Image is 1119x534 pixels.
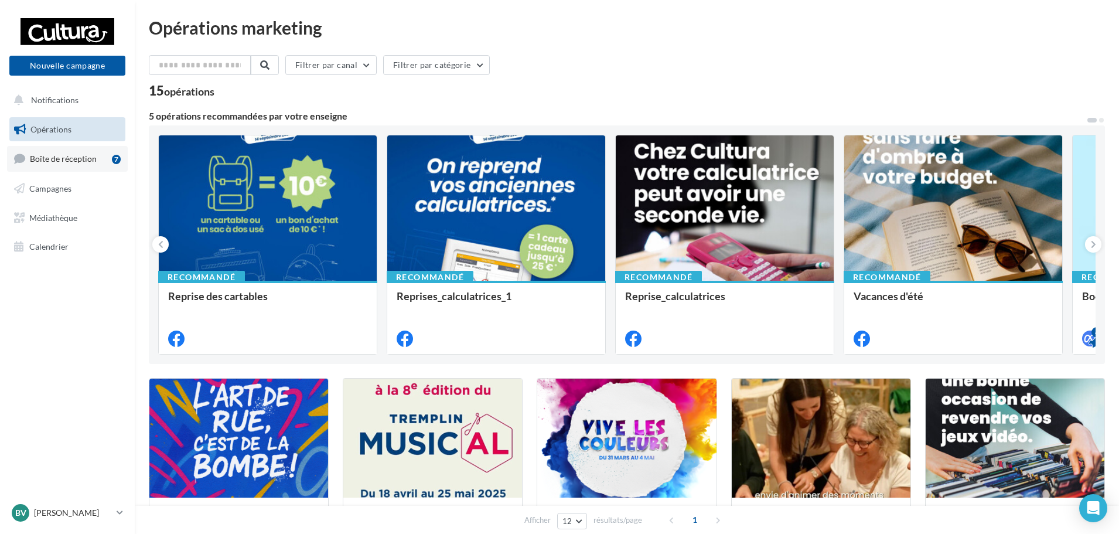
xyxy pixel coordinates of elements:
[9,56,125,76] button: Nouvelle campagne
[285,55,377,75] button: Filtrer par canal
[31,95,79,105] span: Notifications
[30,124,71,134] span: Opérations
[9,502,125,524] a: BV [PERSON_NAME]
[168,290,367,314] div: Reprise des cartables
[387,271,473,284] div: Recommandé
[158,271,245,284] div: Recommandé
[30,154,97,164] span: Boîte de réception
[149,19,1105,36] div: Opérations marketing
[29,212,77,222] span: Médiathèque
[524,515,551,526] span: Afficher
[685,511,704,529] span: 1
[1079,494,1107,522] div: Open Intercom Messenger
[164,86,214,97] div: opérations
[15,507,26,519] span: BV
[844,271,930,284] div: Recommandé
[1091,327,1102,338] div: 4
[29,183,71,193] span: Campagnes
[7,176,128,201] a: Campagnes
[593,515,642,526] span: résultats/page
[625,290,824,314] div: Reprise_calculatrices
[7,88,123,113] button: Notifications
[112,155,121,164] div: 7
[562,516,572,526] span: 12
[397,290,596,314] div: Reprises_calculatrices_1
[383,55,490,75] button: Filtrer par catégorie
[29,242,69,251] span: Calendrier
[34,507,112,519] p: [PERSON_NAME]
[7,146,128,171] a: Boîte de réception7
[557,513,587,529] button: 12
[854,290,1053,314] div: Vacances d'été
[7,117,128,142] a: Opérations
[7,206,128,230] a: Médiathèque
[149,84,214,97] div: 15
[615,271,702,284] div: Recommandé
[7,234,128,259] a: Calendrier
[149,111,1086,121] div: 5 opérations recommandées par votre enseigne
